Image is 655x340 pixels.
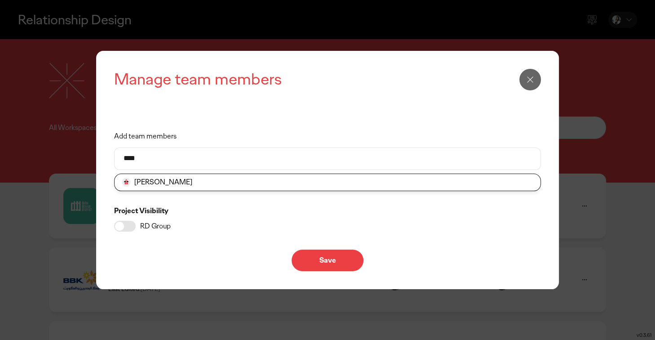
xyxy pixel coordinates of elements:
p: Save [301,257,354,264]
button: Save [292,250,363,271]
h2: Manage team members [114,69,541,90]
label: Add team members [114,126,541,148]
img: inge.rademeyer@ogilvy.com [122,178,131,187]
p: RD Group [140,222,171,231]
p: Project Visibility [114,206,541,216]
li: [PERSON_NAME] [115,174,540,191]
